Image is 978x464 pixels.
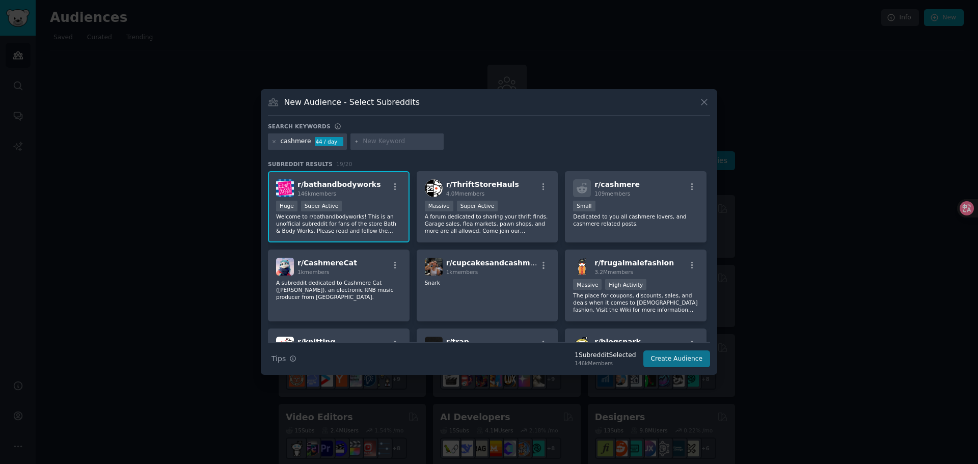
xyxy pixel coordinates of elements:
img: ThriftStoreHauls [425,179,443,197]
input: New Keyword [363,137,440,146]
span: r/ knitting [297,338,335,346]
p: Dedicated to you all cashmere lovers, and cashmere related posts. [573,213,698,227]
img: knitting [276,337,294,354]
img: blogsnark [573,337,591,354]
span: 3.2M members [594,269,633,275]
div: Small [573,201,595,211]
span: r/ ThriftStoreHauls [446,180,519,188]
span: r/ CashmereCat [297,259,357,267]
div: 146k Members [575,360,636,367]
div: High Activity [605,279,646,290]
button: Create Audience [643,350,711,368]
span: Subreddit Results [268,160,333,168]
span: 109 members [594,190,630,197]
div: cashmere [281,137,311,146]
span: r/ blogsnark [594,338,640,346]
div: 44 / day [315,137,343,146]
div: Massive [573,279,602,290]
span: r/ bathandbodyworks [297,180,381,188]
div: Massive [425,201,453,211]
span: r/ frugalmalefashion [594,259,674,267]
span: 19 / 20 [336,161,352,167]
button: Tips [268,350,300,368]
span: r/ trap [446,338,469,346]
img: CashmereCat [276,258,294,276]
span: 4.0M members [446,190,485,197]
p: The place for coupons, discounts, sales, and deals when it comes to [DEMOGRAPHIC_DATA] fashion. V... [573,292,698,313]
span: 1k members [297,269,330,275]
p: Snark [425,279,550,286]
span: Tips [271,353,286,364]
img: trap [425,337,443,354]
div: Super Active [457,201,498,211]
span: 146k members [297,190,336,197]
span: r/ cashmere [594,180,640,188]
h3: Search keywords [268,123,331,130]
img: cupcakesandcashmere [425,258,443,276]
p: Welcome to r/bathandbodyworks! This is an unofficial subreddit for fans of the store Bath & Body ... [276,213,401,234]
span: 1k members [446,269,478,275]
div: Huge [276,201,297,211]
p: A forum dedicated to sharing your thrift finds. Garage sales, flea markets, pawn shops, and more ... [425,213,550,234]
div: Super Active [301,201,342,211]
img: frugalmalefashion [573,258,591,276]
span: r/ cupcakesandcashmere [446,259,544,267]
img: bathandbodyworks [276,179,294,197]
h3: New Audience - Select Subreddits [284,97,420,107]
p: A subreddit dedicated to Cashmere Cat ([PERSON_NAME]), an electronic RNB music producer from [GEO... [276,279,401,301]
div: 1 Subreddit Selected [575,351,636,360]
